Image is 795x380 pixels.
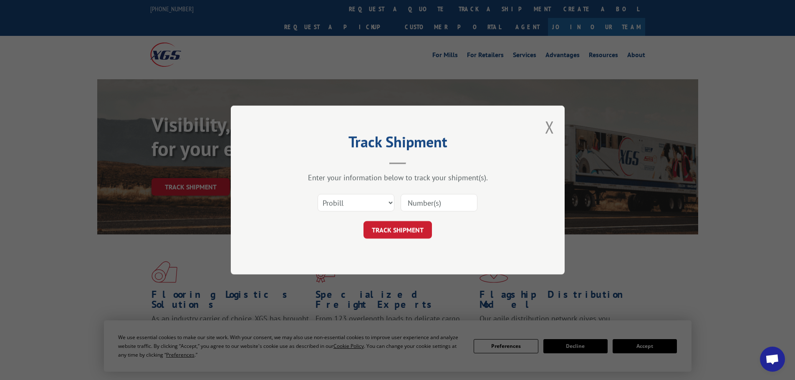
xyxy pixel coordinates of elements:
div: Enter your information below to track your shipment(s). [273,173,523,182]
div: Open chat [760,347,785,372]
button: Close modal [545,116,554,138]
button: TRACK SHIPMENT [363,221,432,239]
input: Number(s) [401,194,477,211]
h2: Track Shipment [273,136,523,152]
